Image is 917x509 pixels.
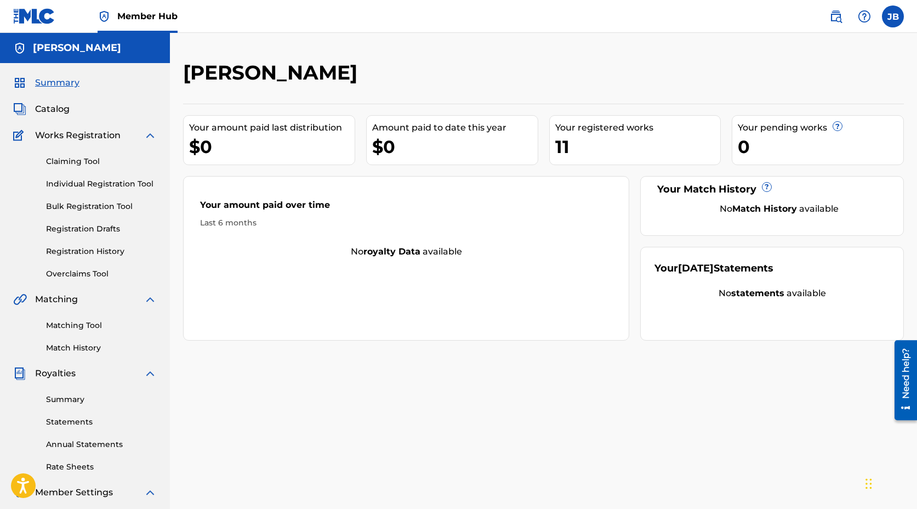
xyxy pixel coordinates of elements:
a: Summary [46,394,157,405]
div: Your registered works [555,121,721,134]
span: Member Settings [35,486,113,499]
div: $0 [372,134,538,159]
div: No available [184,245,629,258]
div: Your amount paid last distribution [189,121,355,134]
a: CatalogCatalog [13,103,70,116]
span: Member Hub [117,10,178,22]
a: Overclaims Tool [46,268,157,280]
span: Summary [35,76,79,89]
img: Accounts [13,42,26,55]
span: Royalties [35,367,76,380]
span: Works Registration [35,129,121,142]
div: User Menu [882,5,904,27]
div: 0 [738,134,903,159]
iframe: Resource Center [886,336,917,425]
iframe: Chat Widget [862,456,917,509]
img: Catalog [13,103,26,116]
span: ? [833,122,842,131]
a: SummarySummary [13,76,79,89]
img: search [829,10,842,23]
a: Statements [46,416,157,428]
a: Public Search [825,5,847,27]
div: No available [668,202,890,216]
strong: royalty data [363,246,420,257]
img: MLC Logo [13,8,55,24]
a: Registration History [46,246,157,257]
a: Individual Registration Tool [46,178,157,190]
div: Your Match History [654,182,890,197]
div: Drag [865,467,872,500]
img: Summary [13,76,26,89]
a: Bulk Registration Tool [46,201,157,212]
img: expand [144,367,157,380]
div: $0 [189,134,355,159]
img: expand [144,129,157,142]
a: Annual Statements [46,439,157,450]
img: help [858,10,871,23]
strong: Match History [732,203,797,214]
span: Matching [35,293,78,306]
a: Claiming Tool [46,156,157,167]
div: 11 [555,134,721,159]
div: Help [853,5,875,27]
span: ? [762,183,771,191]
span: [DATE] [678,262,714,274]
a: Registration Drafts [46,223,157,235]
div: Your amount paid over time [200,199,612,217]
strong: statements [731,288,784,298]
a: Match History [46,342,157,354]
img: Top Rightsholder [98,10,111,23]
img: expand [144,486,157,499]
span: Catalog [35,103,70,116]
div: Amount paid to date this year [372,121,538,134]
div: No available [654,287,890,300]
div: Last 6 months [200,217,612,229]
div: Your pending works [738,121,903,134]
h5: JOSE BELLO [33,42,121,54]
img: Matching [13,293,27,306]
img: Works Registration [13,129,27,142]
img: Royalties [13,367,26,380]
a: Matching Tool [46,320,157,331]
a: Rate Sheets [46,461,157,473]
h2: [PERSON_NAME] [183,60,363,85]
div: Your Statements [654,261,773,276]
img: expand [144,293,157,306]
